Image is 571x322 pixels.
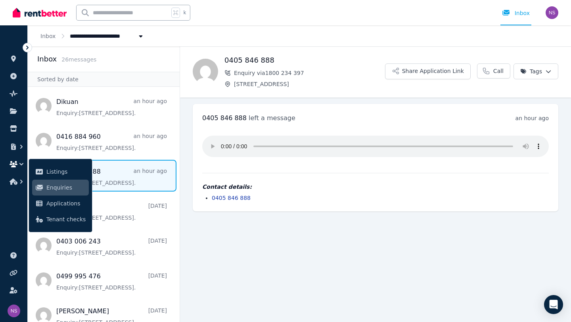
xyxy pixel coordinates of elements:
button: Share Application Link [385,63,471,79]
a: Tenant checks [32,211,89,227]
span: left a message [249,114,295,122]
span: Listings [46,167,86,176]
span: Applications [46,199,86,208]
h1: 0405 846 888 [224,55,385,66]
span: Tags [520,67,542,75]
a: Enquiries [32,180,89,195]
span: Enquiries [46,183,86,192]
span: k [183,10,186,16]
img: RentBetter [13,7,67,19]
img: Neil Shams [8,305,20,317]
div: Open Intercom Messenger [544,295,563,314]
button: Tags [514,63,558,79]
span: [STREET_ADDRESS] [234,80,385,88]
img: Neil Shams [546,6,558,19]
a: 0403 006 243[DATE]Enquiry:[STREET_ADDRESS]. [56,237,167,257]
span: Call [493,67,504,75]
div: Sorted by date [28,72,180,87]
h4: Contact details: [202,183,549,191]
a: 0405 846 888 [212,195,251,201]
a: 0405 846 888an hour agoEnquiry:[STREET_ADDRESS]. [56,167,167,187]
span: 0405 846 888 [202,114,247,122]
div: Inbox [502,9,530,17]
a: 0499 995 476[DATE]Enquiry:[STREET_ADDRESS]. [56,272,167,291]
time: an hour ago [515,115,549,121]
span: Enquiry via 1800 234 397 [234,69,385,77]
a: 0416 884 960an hour agoEnquiry:[STREET_ADDRESS]. [56,132,167,152]
span: Tenant checks [46,215,86,224]
a: Inbox [40,33,56,39]
img: 0405 846 888 [193,59,218,84]
a: Applications [32,195,89,211]
a: Dikuanan hour agoEnquiry:[STREET_ADDRESS]. [56,97,167,117]
a: Lyra[DATE]Enquiry:[STREET_ADDRESS]. [56,202,167,222]
h2: Inbox [37,54,57,65]
nav: Breadcrumb [28,25,157,46]
span: 26 message s [61,56,96,63]
a: Call [477,63,510,79]
a: Listings [32,164,89,180]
